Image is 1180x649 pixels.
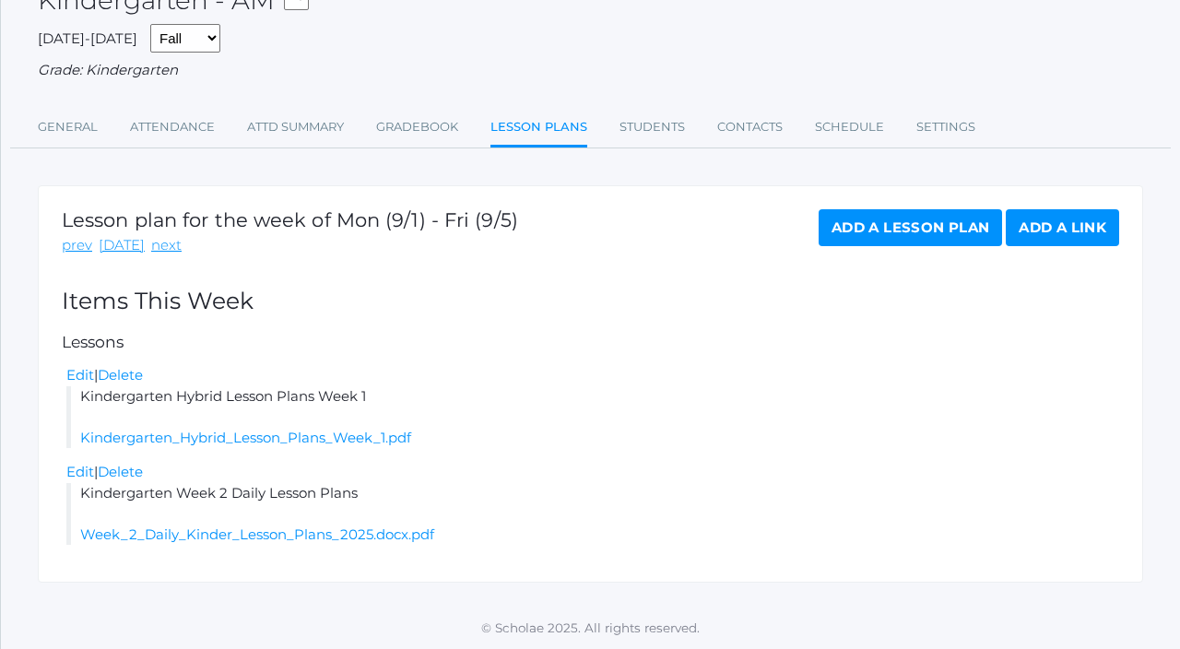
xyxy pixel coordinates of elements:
a: Settings [916,109,975,146]
a: Add a Link [1006,209,1119,246]
a: Gradebook [376,109,458,146]
a: Contacts [717,109,783,146]
h5: Lessons [62,334,1119,351]
h2: Items This Week [62,289,1119,314]
a: [DATE] [99,235,145,256]
li: Kindergarten Hybrid Lesson Plans Week 1 [66,386,1119,449]
a: Attendance [130,109,215,146]
a: Kindergarten_Hybrid_Lesson_Plans_Week_1.pdf [80,429,411,446]
a: Delete [98,366,143,383]
a: next [151,235,182,256]
a: Attd Summary [247,109,344,146]
a: Lesson Plans [490,109,587,148]
a: Edit [66,366,94,383]
span: [DATE]-[DATE] [38,29,137,47]
a: prev [62,235,92,256]
li: Kindergarten Week 2 Daily Lesson Plans [66,483,1119,546]
a: Add a Lesson Plan [819,209,1002,246]
a: General [38,109,98,146]
div: | [66,462,1119,483]
a: Schedule [815,109,884,146]
a: Delete [98,463,143,480]
div: Grade: Kindergarten [38,60,1143,81]
h1: Lesson plan for the week of Mon (9/1) - Fri (9/5) [62,209,518,230]
a: Week_2_Daily_Kinder_Lesson_Plans_2025.docx.pdf [80,525,434,543]
a: Students [619,109,685,146]
a: Edit [66,463,94,480]
div: | [66,365,1119,386]
p: © Scholae 2025. All rights reserved. [1,619,1180,637]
